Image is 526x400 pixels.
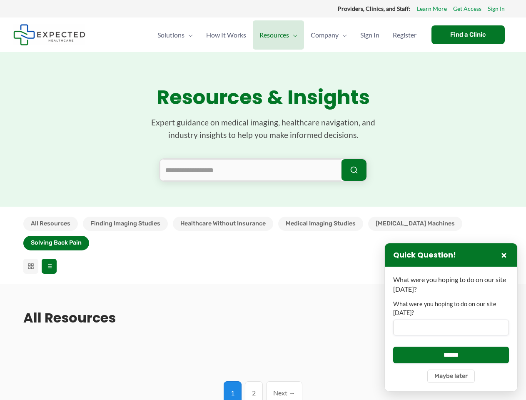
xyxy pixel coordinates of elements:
[151,20,199,50] a: SolutionsMenu Toggle
[157,20,184,50] span: Solutions
[354,20,386,50] a: Sign In
[368,217,462,231] button: [MEDICAL_DATA] Machines
[173,217,273,231] button: Healthcare Without Insurance
[206,20,246,50] span: How It Works
[184,20,193,50] span: Menu Toggle
[199,20,253,50] a: How It Works
[417,3,447,14] a: Learn More
[23,217,78,231] button: All Resources
[393,275,509,294] p: What were you hoping to do on our site [DATE]?
[23,309,116,327] h2: All Resources
[393,250,456,260] h3: Quick Question!
[393,20,416,50] span: Register
[360,20,379,50] span: Sign In
[259,20,289,50] span: Resources
[453,3,481,14] a: Get Access
[427,370,475,383] button: Maybe later
[138,116,388,142] p: Expert guidance on medical imaging, healthcare navigation, and industry insights to help you make...
[278,217,363,231] button: Medical Imaging Studies
[499,250,509,260] button: Close
[23,236,89,250] button: Solving Back Pain
[13,24,85,45] img: Expected Healthcare Logo - side, dark font, small
[431,25,505,44] a: Find a Clinic
[83,217,168,231] button: Finding Imaging Studies
[289,20,297,50] span: Menu Toggle
[311,20,339,50] span: Company
[304,20,354,50] a: CompanyMenu Toggle
[386,20,423,50] a: Register
[339,20,347,50] span: Menu Toggle
[488,3,505,14] a: Sign In
[393,300,509,317] label: What were you hoping to do on our site [DATE]?
[151,20,423,50] nav: Primary Site Navigation
[338,5,411,12] strong: Providers, Clinics, and Staff:
[253,20,304,50] a: ResourcesMenu Toggle
[23,85,503,110] h1: Resources & Insights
